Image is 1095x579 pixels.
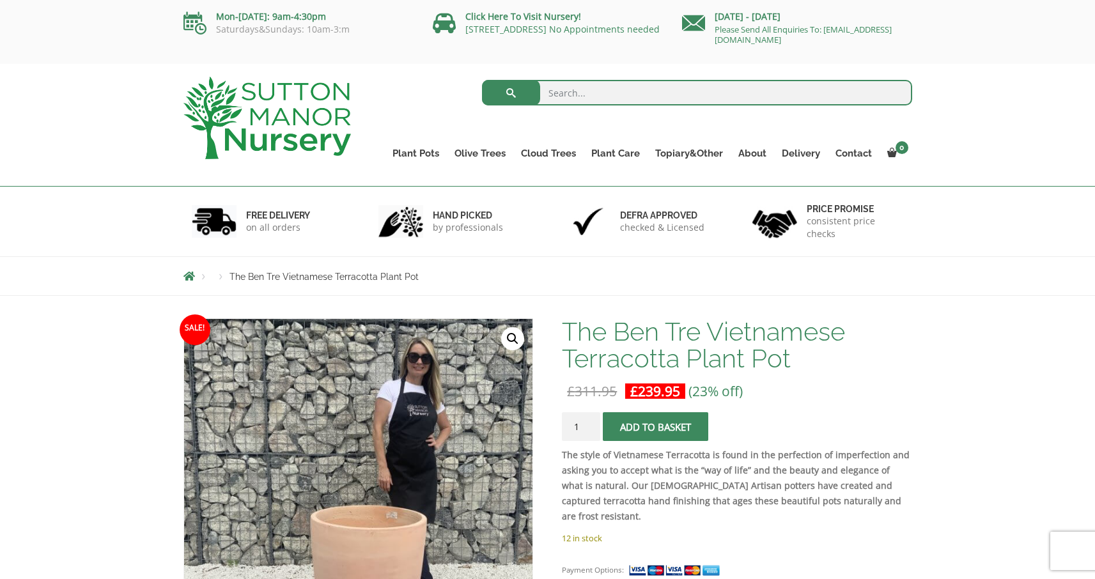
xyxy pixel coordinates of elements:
[807,203,904,215] h6: Price promise
[183,77,351,159] img: logo
[715,24,892,45] a: Please Send All Enquiries To: [EMAIL_ADDRESS][DOMAIN_NAME]
[566,205,610,238] img: 3.jpg
[648,144,731,162] a: Topiary&Other
[465,23,660,35] a: [STREET_ADDRESS] No Appointments needed
[433,210,503,221] h6: hand picked
[620,221,704,234] p: checked & Licensed
[603,412,708,441] button: Add to basket
[688,382,743,400] span: (23% off)
[807,215,904,240] p: consistent price checks
[567,382,617,400] bdi: 311.95
[378,205,423,238] img: 2.jpg
[385,144,447,162] a: Plant Pots
[433,221,503,234] p: by professionals
[896,141,908,154] span: 0
[513,144,584,162] a: Cloud Trees
[183,9,414,24] p: Mon-[DATE]: 9am-4:30pm
[246,210,310,221] h6: FREE DELIVERY
[828,144,880,162] a: Contact
[447,144,513,162] a: Olive Trees
[630,382,680,400] bdi: 239.95
[183,24,414,35] p: Saturdays&Sundays: 10am-3:m
[584,144,648,162] a: Plant Care
[562,565,624,575] small: Payment Options:
[630,382,638,400] span: £
[567,382,575,400] span: £
[562,412,600,441] input: Product quantity
[628,564,724,577] img: payment supported
[620,210,704,221] h6: Defra approved
[180,314,210,345] span: Sale!
[229,272,419,282] span: The Ben Tre Vietnamese Terracotta Plant Pot
[501,327,524,350] a: View full-screen image gallery
[731,144,774,162] a: About
[682,9,912,24] p: [DATE] - [DATE]
[880,144,912,162] a: 0
[246,221,310,234] p: on all orders
[562,318,912,372] h1: The Ben Tre Vietnamese Terracotta Plant Pot
[562,449,910,522] strong: The style of Vietnamese Terracotta is found in the perfection of imperfection and asking you to a...
[192,205,237,238] img: 1.jpg
[562,530,912,546] p: 12 in stock
[183,271,912,281] nav: Breadcrumbs
[752,202,797,241] img: 4.jpg
[465,10,581,22] a: Click Here To Visit Nursery!
[482,80,912,105] input: Search...
[774,144,828,162] a: Delivery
